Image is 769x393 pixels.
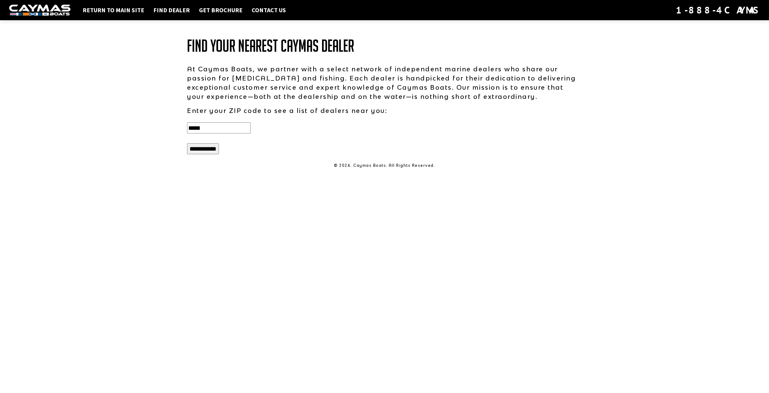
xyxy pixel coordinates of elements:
h1: Find Your Nearest Caymas Dealer [187,37,582,55]
p: © 2024. Caymas Boats. All Rights Reserved. [187,163,582,168]
div: 1-888-4CAYMAS [676,3,760,17]
p: Enter your ZIP code to see a list of dealers near you: [187,106,582,115]
a: Return to main site [80,6,147,14]
a: Contact Us [249,6,289,14]
a: Find Dealer [150,6,193,14]
img: white-logo-c9c8dbefe5ff5ceceb0f0178aa75bf4bb51f6bca0971e226c86eb53dfe498488.png [9,5,70,16]
a: Get Brochure [196,6,246,14]
p: At Caymas Boats, we partner with a select network of independent marine dealers who share our pas... [187,64,582,101]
